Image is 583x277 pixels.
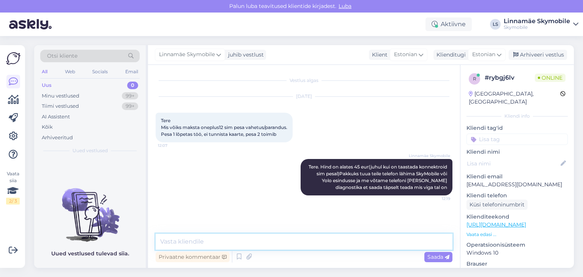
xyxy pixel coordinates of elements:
[309,164,448,190] span: Tere. Hind on alates 45 eur(juhul kui on taastada konnektroid sim pesal)Pakkuks tuua teile telefo...
[466,200,528,210] div: Küsi telefoninumbrit
[509,50,567,60] div: Arhiveeri vestlus
[336,3,354,9] span: Luba
[469,90,560,106] div: [GEOGRAPHIC_DATA], [GEOGRAPHIC_DATA]
[122,102,138,110] div: 99+
[72,147,108,154] span: Uued vestlused
[466,113,568,120] div: Kliendi info
[472,50,495,59] span: Estonian
[466,231,568,238] p: Vaata edasi ...
[466,134,568,145] input: Lisa tag
[504,18,578,30] a: Linnamäe SkymobileSkymobile
[51,250,129,258] p: Uued vestlused tulevad siia.
[42,102,79,110] div: Tiimi vestlused
[466,148,568,156] p: Kliendi nimi
[158,143,186,148] span: 12:07
[466,124,568,132] p: Kliendi tag'id
[425,17,472,31] div: Aktiivne
[42,92,79,100] div: Minu vestlused
[409,153,450,159] span: Linnamäe Skymobile
[6,51,20,66] img: Askly Logo
[124,67,140,77] div: Email
[159,50,215,59] span: Linnamäe Skymobile
[466,192,568,200] p: Kliendi telefon
[91,67,109,77] div: Socials
[467,159,559,168] input: Lisa nimi
[504,18,570,24] div: Linnamäe Skymobile
[156,77,452,84] div: Vestlus algas
[42,123,53,131] div: Kõik
[422,196,450,201] span: 12:19
[47,52,77,60] span: Otsi kliente
[485,73,535,82] div: # rybgj6lv
[427,253,449,260] span: Saada
[122,92,138,100] div: 99+
[161,118,287,137] span: Tere Mis võiks maksta oneplus12 sim pesa vahetus/parandus. Pesa 1 lõpetas töö, ei tunnista kaarte...
[156,93,452,100] div: [DATE]
[433,51,466,59] div: Klienditugi
[473,76,476,82] span: r
[42,113,70,121] div: AI Assistent
[466,260,568,268] p: Brauser
[466,221,526,228] a: [URL][DOMAIN_NAME]
[466,173,568,181] p: Kliendi email
[466,181,568,189] p: [EMAIL_ADDRESS][DOMAIN_NAME]
[466,213,568,221] p: Klienditeekond
[42,134,73,142] div: Arhiveeritud
[490,19,501,30] div: LS
[466,241,568,249] p: Operatsioonisüsteem
[394,50,417,59] span: Estonian
[6,198,20,205] div: 2 / 3
[42,82,52,89] div: Uus
[63,67,77,77] div: Web
[504,24,570,30] div: Skymobile
[225,51,264,59] div: juhib vestlust
[6,170,20,205] div: Vaata siia
[466,249,568,257] p: Windows 10
[535,74,566,82] span: Online
[156,252,230,262] div: Privaatne kommentaar
[40,67,49,77] div: All
[34,175,146,243] img: No chats
[369,51,388,59] div: Klient
[127,82,138,89] div: 0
